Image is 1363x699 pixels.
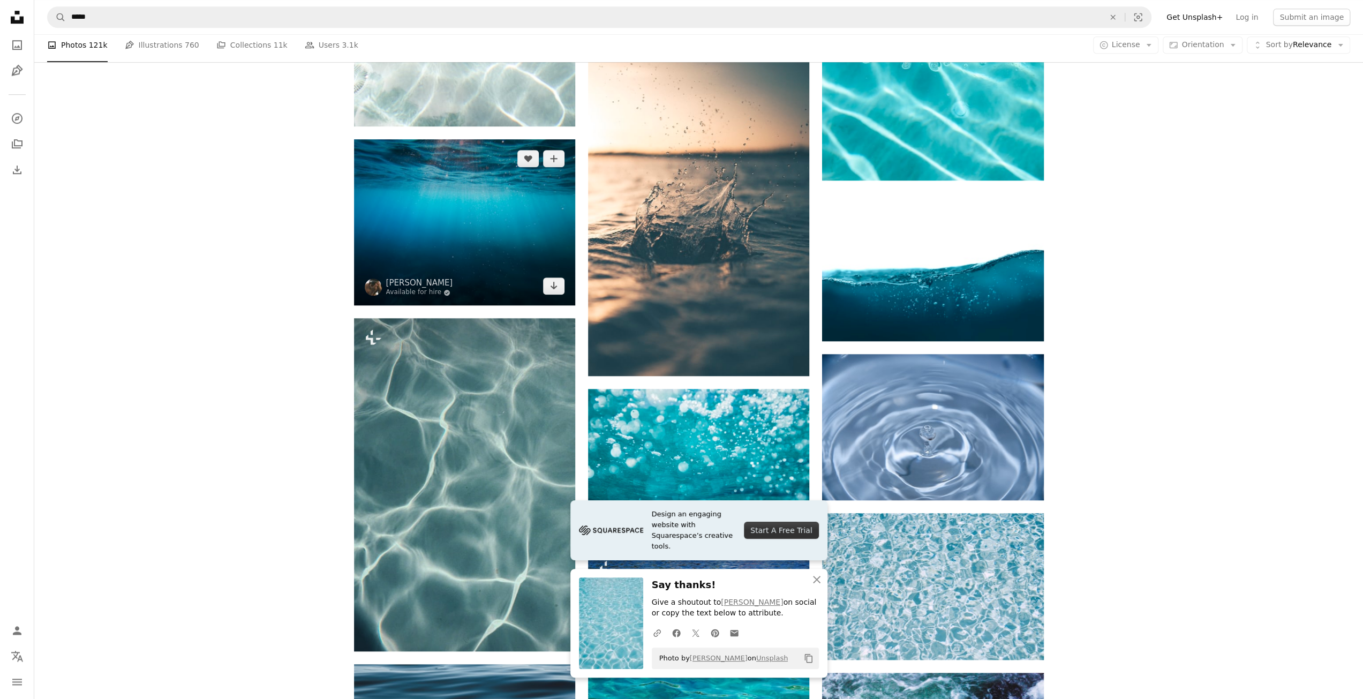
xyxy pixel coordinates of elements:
img: Go to Cristian Palmer's profile [365,279,382,296]
a: Explore [6,108,28,129]
a: Unsplash [756,654,788,662]
button: Copy to clipboard [800,649,818,667]
a: Users 3.1k [305,28,358,62]
form: Find visuals sitewide [47,6,1151,28]
a: water drops on blue surface [822,262,1043,272]
img: water drops on blue surface [822,193,1043,341]
button: Add to Collection [543,150,564,167]
a: Available for hire [386,288,453,297]
a: clear blue body of water [354,217,575,227]
img: a close up of a pool with clear water [354,318,575,651]
span: Sort by [1266,40,1292,49]
a: [PERSON_NAME] [690,654,748,662]
a: Collections [6,133,28,155]
a: Illustrations 760 [125,28,199,62]
h3: Say thanks! [652,577,819,593]
span: Design an engaging website with Squarespace’s creative tools. [652,509,736,552]
button: Like [517,150,539,167]
a: a close up of a pool with clear water [354,480,575,490]
button: License [1093,36,1159,54]
button: Orientation [1163,36,1242,54]
a: a pool with clear blue water and bubbles [822,582,1043,591]
a: Download History [6,159,28,181]
button: Sort byRelevance [1247,36,1350,54]
button: Clear [1101,7,1125,27]
a: Share on Pinterest [705,622,725,643]
button: Search Unsplash [48,7,66,27]
a: Share on Twitter [686,622,705,643]
span: License [1112,40,1140,49]
a: Photos [6,34,28,56]
a: Log in / Sign up [6,620,28,641]
button: Submit an image [1273,9,1350,26]
a: water ripple effect [822,422,1043,432]
a: Log in [1229,9,1264,26]
button: Visual search [1125,7,1151,27]
span: 3.1k [342,39,358,51]
a: [PERSON_NAME] [721,598,783,606]
a: underwater photography of water bubbles [588,457,809,467]
img: a pool with clear blue water and bubbles [822,513,1043,660]
button: Language [6,645,28,667]
span: Orientation [1181,40,1224,49]
a: Share on Facebook [667,622,686,643]
img: selective focus photography of water splash [588,44,809,376]
a: Get Unsplash+ [1160,9,1229,26]
a: Illustrations [6,60,28,81]
img: underwater photography of water bubbles [588,389,809,536]
span: Relevance [1266,40,1331,50]
p: Give a shoutout to on social or copy the text below to attribute. [652,597,819,619]
a: Home — Unsplash [6,6,28,30]
div: Start A Free Trial [744,522,818,539]
a: [PERSON_NAME] [386,277,453,288]
img: file-1705255347840-230a6ab5bca9image [579,522,643,538]
a: Share over email [725,622,744,643]
span: 760 [185,39,199,51]
a: selective focus photography of water splash [588,205,809,214]
button: Menu [6,671,28,693]
span: 11k [274,39,288,51]
img: clear blue body of water [354,139,575,305]
a: Download [543,277,564,295]
img: water ripple effect [822,354,1043,501]
a: Design an engaging website with Squarespace’s creative tools.Start A Free Trial [570,500,827,560]
a: Collections 11k [216,28,288,62]
span: Photo by on [654,650,788,667]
